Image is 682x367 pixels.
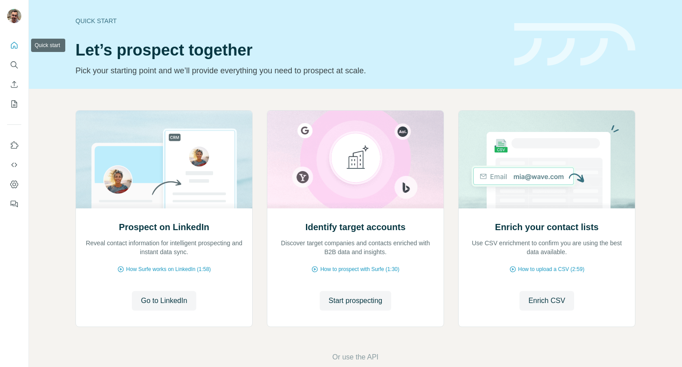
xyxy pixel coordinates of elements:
[7,157,21,173] button: Use Surfe API
[7,96,21,112] button: My lists
[276,239,435,256] p: Discover target companies and contacts enriched with B2B data and insights.
[458,111,635,208] img: Enrich your contact lists
[332,352,378,363] button: Or use the API
[132,291,196,311] button: Go to LinkedIn
[75,41,504,59] h1: Let’s prospect together
[119,221,209,233] h2: Prospect on LinkedIn
[7,196,21,212] button: Feedback
[7,137,21,153] button: Use Surfe on LinkedIn
[7,57,21,73] button: Search
[7,37,21,53] button: Quick start
[329,295,382,306] span: Start prospecting
[75,16,504,25] div: Quick start
[320,291,391,311] button: Start prospecting
[126,265,211,273] span: How Surfe works on LinkedIn (1:58)
[320,265,399,273] span: How to prospect with Surfe (1:30)
[7,9,21,23] img: Avatar
[519,291,574,311] button: Enrich CSV
[518,265,584,273] span: How to upload a CSV (2:59)
[495,221,599,233] h2: Enrich your contact lists
[468,239,626,256] p: Use CSV enrichment to confirm you are using the best data available.
[7,76,21,92] button: Enrich CSV
[528,295,565,306] span: Enrich CSV
[267,111,444,208] img: Identify target accounts
[141,295,187,306] span: Go to LinkedIn
[75,111,253,208] img: Prospect on LinkedIn
[75,64,504,77] p: Pick your starting point and we’ll provide everything you need to prospect at scale.
[7,176,21,192] button: Dashboard
[85,239,243,256] p: Reveal contact information for intelligent prospecting and instant data sync.
[305,221,406,233] h2: Identify target accounts
[514,23,635,66] img: banner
